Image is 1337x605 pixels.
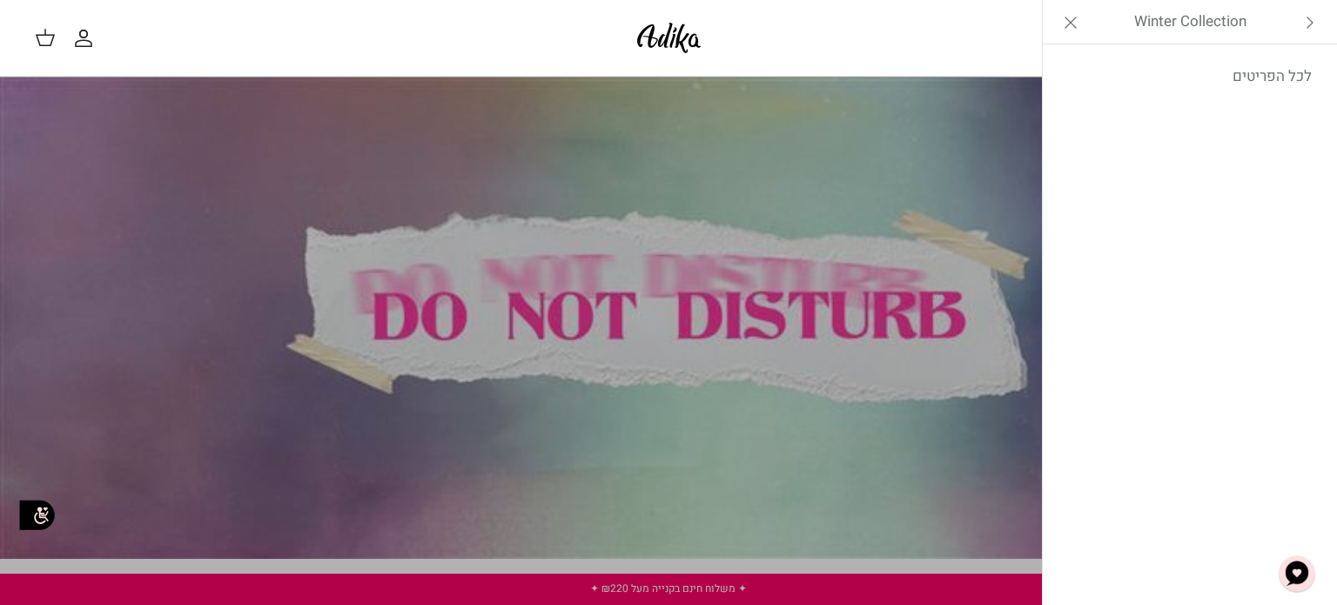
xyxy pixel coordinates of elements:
a: לכל הפריטים [1051,55,1329,98]
img: accessibility_icon02.svg [13,491,61,539]
button: צ'אט [1271,548,1323,600]
img: Adika IL [632,17,706,58]
a: החשבון שלי [73,28,101,49]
